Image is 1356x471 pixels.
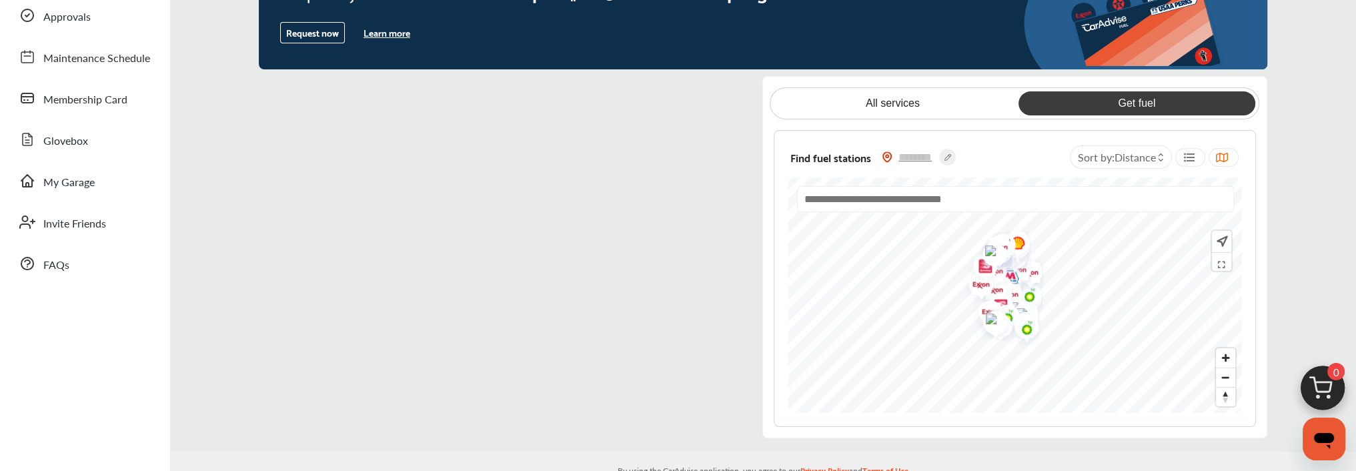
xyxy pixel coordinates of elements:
[358,23,416,43] button: Learn more
[981,226,1016,268] img: speedway.png
[788,177,1243,413] canvas: Map
[882,151,892,163] img: location_vector_orange.38f05af8.svg
[973,304,1006,338] div: Map marker
[973,304,1008,338] img: fuelstation.png
[977,228,1010,270] div: Map marker
[995,223,1029,266] div: Map marker
[982,233,1015,275] div: Map marker
[978,287,1012,329] div: Map marker
[992,238,1026,280] div: Map marker
[978,282,1011,315] div: Map marker
[1327,363,1345,380] span: 0
[1216,388,1235,406] span: Reset bearing to north
[1004,299,1037,332] div: Map marker
[43,9,91,26] span: Approvals
[977,228,1012,270] img: exxon.png
[1291,360,1355,424] img: cart_icon.3d0951e8.svg
[982,238,1017,280] img: exxon.png
[963,247,996,289] div: Map marker
[1008,254,1041,296] div: Map marker
[974,303,1007,336] div: Map marker
[1114,149,1155,165] span: Distance
[1004,308,1038,350] div: Map marker
[997,293,1033,326] img: universaladvantage.png
[280,22,345,43] button: Request now
[981,226,1014,268] div: Map marker
[996,251,1029,293] div: Map marker
[1303,418,1345,460] iframe: Button to launch messaging window
[1004,294,1039,336] img: shell.png
[995,223,1031,266] img: shell.png
[43,215,106,233] span: Invite Friends
[12,39,157,74] a: Maintenance Schedule
[1004,304,1037,346] div: Map marker
[12,163,157,198] a: My Garage
[1004,308,1040,350] img: bp.png
[972,252,1006,294] div: Map marker
[997,293,1031,326] div: Map marker
[1216,348,1235,368] button: Zoom in
[43,174,95,191] span: My Garage
[972,236,1006,270] div: Map marker
[43,133,88,150] span: Glovebox
[976,233,1012,275] img: exxon.png
[1216,368,1235,387] button: Zoom out
[991,233,1025,275] div: Map marker
[990,227,1024,270] div: Map marker
[985,297,1019,339] div: Map marker
[774,91,1011,115] a: All services
[43,257,69,274] span: FAQs
[790,148,871,166] span: Find fuel stations
[959,266,994,308] img: exxon.png
[982,238,1015,280] div: Map marker
[972,236,1008,270] img: universaladvantage.png
[1077,149,1155,165] span: Sort by :
[12,205,157,240] a: Invite Friends
[976,233,1010,275] div: Map marker
[1216,387,1235,406] button: Reset bearing to north
[978,308,1013,341] img: 7-eleven.png
[1004,304,1039,346] img: exxon.png
[1007,276,1041,318] div: Map marker
[974,303,1009,336] img: fuelstation.png
[12,122,157,157] a: Glovebox
[43,50,150,67] span: Maintenance Schedule
[968,293,1002,335] div: Map marker
[12,246,157,281] a: FAQs
[959,266,992,308] div: Map marker
[992,234,1026,276] div: Map marker
[1214,234,1228,249] img: recenter.ce011a49.svg
[1019,91,1255,115] a: Get fuel
[968,293,1004,335] img: exxon.png
[12,81,157,115] a: Membership Card
[963,247,998,289] img: speedway.png
[978,308,1011,341] div: Map marker
[43,91,127,109] span: Membership Card
[1004,294,1037,336] div: Map marker
[1004,299,1039,332] img: universaladvantage.png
